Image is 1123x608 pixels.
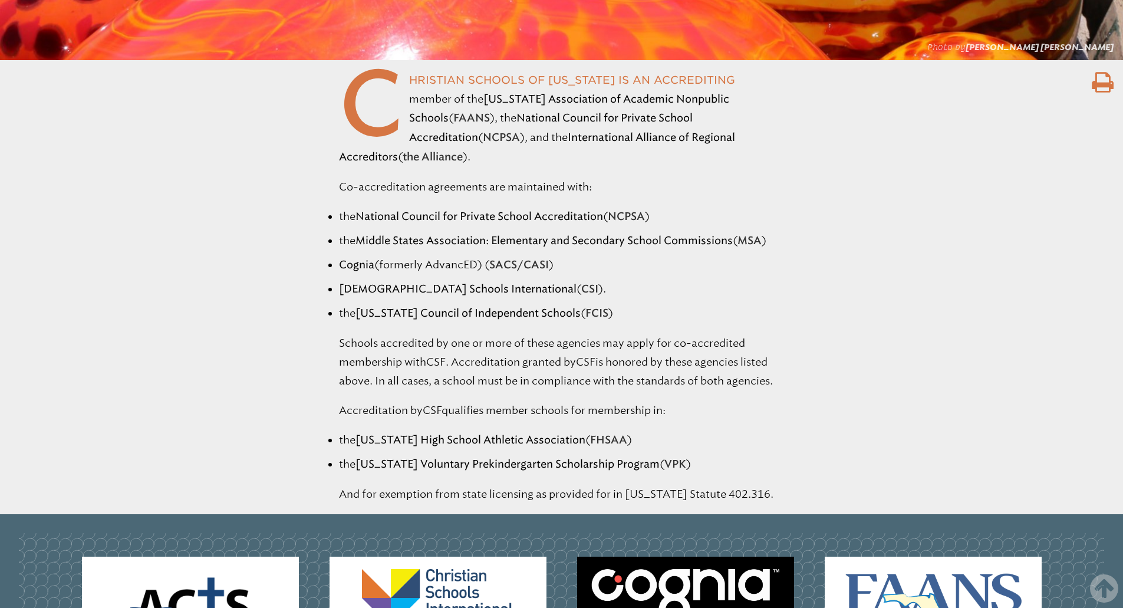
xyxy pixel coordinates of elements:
[483,133,520,143] span: NCPSA
[409,111,693,144] span: National Council for Private School Accreditation
[339,485,785,504] p: And for exemption from state licensing as provided for in [US_STATE] Statute 402.316.
[339,71,785,167] p: hristian Schools of [US_STATE] is an accrediting member of the ( ), the ( ), and the ( ).
[590,435,627,446] span: FHSAA
[355,433,585,446] span: [US_STATE] High School Athletic Association
[355,210,603,223] span: National Council for Private School Accreditation
[489,260,549,271] strong: /CASI
[403,152,463,163] strong: the Alliance
[339,207,785,226] li: the ( )
[339,280,785,299] li: ( ).
[339,71,403,135] span: C
[581,284,598,295] span: CSI
[339,430,785,450] li: the ( )
[355,307,581,320] span: [US_STATE] Council of Independent Schools
[664,459,686,470] span: VPK
[355,458,660,471] span: [US_STATE] Voluntary Prekindergarten Scholarship Program
[409,93,729,124] span: [US_STATE] Association of Academic Nonpublic Schools
[927,41,1114,53] figcaption: Photo by
[426,356,446,369] span: CSF
[608,212,645,222] span: NCPSA
[423,404,442,417] span: CSF
[339,304,785,323] li: the ( )
[453,113,490,124] span: FAANS
[339,178,785,196] p: Co-accreditation agreements are maintained with:
[339,255,785,275] li: (formerly AdvancED) ( )
[966,42,1114,52] span: [PERSON_NAME] [PERSON_NAME]
[339,231,785,251] li: the ( )
[576,356,595,369] span: CSF
[737,236,762,247] span: MSA
[339,282,577,295] span: [DEMOGRAPHIC_DATA] Schools International
[339,401,785,420] p: Accreditation by qualifies member schools for membership in:
[489,260,517,271] span: SACS
[355,234,733,247] span: Middle States Association: Elementary and Secondary School Commissions
[339,334,785,390] p: Schools accredited by one or more of these agencies may apply for co-accredited membership with ....
[339,258,374,271] span: Cognia
[585,308,608,319] span: FCIS
[339,455,785,474] li: the ( )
